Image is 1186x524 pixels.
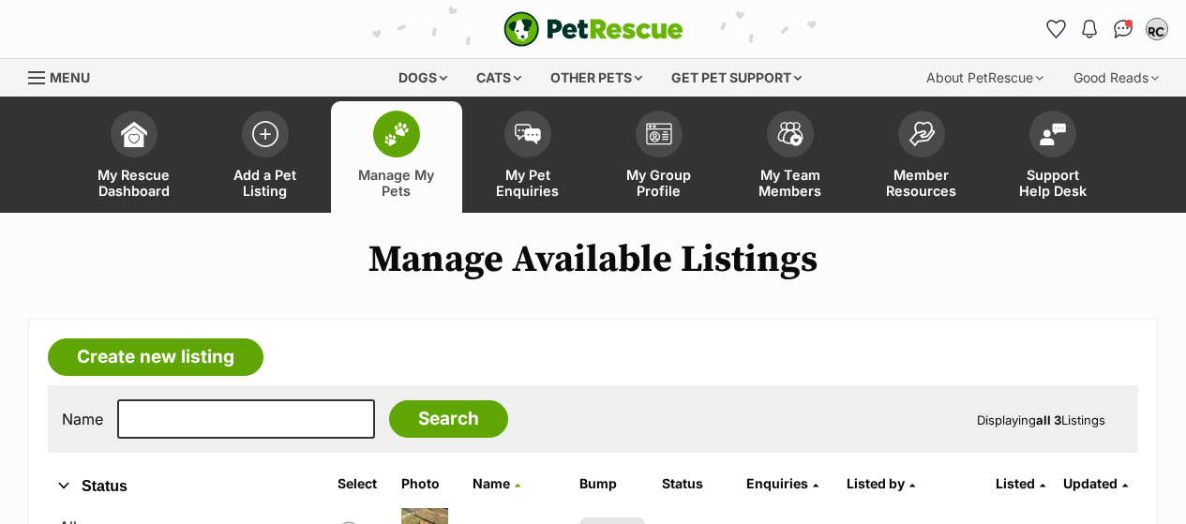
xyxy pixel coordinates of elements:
span: Updated [1063,475,1118,491]
div: Get pet support [658,59,815,97]
a: Manage My Pets [331,101,462,213]
a: My Rescue Dashboard [68,101,200,213]
a: Listed by [847,475,915,491]
span: Name [473,475,510,491]
a: Support Help Desk [987,101,1118,213]
a: My Pet Enquiries [462,101,593,213]
a: Create new listing [48,338,263,376]
a: Conversations [1108,14,1138,44]
th: Status [654,469,737,499]
span: Displaying Listings [977,412,1105,427]
span: Member Resources [879,167,964,199]
button: My account [1142,14,1172,44]
div: Other pets [537,59,655,97]
img: chat-41dd97257d64d25036548639549fe6c8038ab92f7586957e7f3b1b290dea8141.svg [1114,20,1133,38]
span: My Rescue Dashboard [92,167,176,199]
img: team-members-icon-5396bd8760b3fe7c0b43da4ab00e1e3bb1a5d9ba89233759b79545d2d3fc5d0d.svg [777,122,803,146]
a: PetRescue [503,11,683,47]
img: manage-my-pets-icon-02211641906a0b7f246fdf0571729dbe1e7629f14944591b6c1af311fb30b64b.svg [383,122,410,146]
span: Menu [50,69,90,85]
span: My Team Members [748,167,833,199]
ul: Account quick links [1041,14,1172,44]
strong: all 3 [1036,412,1061,427]
span: translation missing: en.admin.listings.index.attributes.enquiries [746,475,808,491]
th: Select [330,469,392,499]
a: Member Resources [856,101,987,213]
img: help-desk-icon-fdf02630f3aa405de69fd3d07c3f3aa587a6932b1a1747fa1d2bba05be0121f9.svg [1040,123,1066,145]
img: add-pet-listing-icon-0afa8454b4691262ce3f59096e99ab1cd57d4a30225e0717b998d2c9b9846f56.svg [252,121,278,147]
a: My Team Members [725,101,856,213]
a: Favourites [1041,14,1071,44]
img: logo-e224e6f780fb5917bec1dbf3a21bbac754714ae5b6737aabdf751b685950b380.svg [503,11,683,47]
span: Manage My Pets [354,167,439,199]
div: Cats [463,59,534,97]
span: Listed by [847,475,905,491]
span: Listed [996,475,1035,491]
a: Menu [28,59,103,93]
label: Name [62,411,103,427]
a: Listed [996,475,1045,491]
a: Add a Pet Listing [200,101,331,213]
span: Support Help Desk [1011,167,1095,199]
a: Name [473,475,520,491]
a: My Group Profile [593,101,725,213]
th: Bump [572,469,653,499]
div: About PetRescue [913,59,1057,97]
img: group-profile-icon-3fa3cf56718a62981997c0bc7e787c4b2cf8bcc04b72c1350f741eb67cf2f40e.svg [646,123,672,145]
button: Status [48,474,309,499]
img: pet-enquiries-icon-7e3ad2cf08bfb03b45e93fb7055b45f3efa6380592205ae92323e6603595dc1f.svg [515,124,541,144]
div: Dogs [385,59,460,97]
img: notifications-46538b983faf8c2785f20acdc204bb7945ddae34d4c08c2a6579f10ce5e182be.svg [1082,20,1097,38]
th: Photo [394,469,464,499]
img: dashboard-icon-eb2f2d2d3e046f16d808141f083e7271f6b2e854fb5c12c21221c1fb7104beca.svg [121,121,147,147]
a: Enquiries [746,475,818,491]
img: member-resources-icon-8e73f808a243e03378d46382f2149f9095a855e16c252ad45f914b54edf8863c.svg [908,121,935,146]
button: Notifications [1074,14,1104,44]
div: Good Reads [1060,59,1172,97]
span: My Pet Enquiries [486,167,570,199]
span: My Group Profile [617,167,701,199]
img: Megan Gibbs profile pic [1148,20,1166,38]
input: Search [389,400,508,438]
span: Add a Pet Listing [223,167,308,199]
a: Updated [1063,475,1128,491]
